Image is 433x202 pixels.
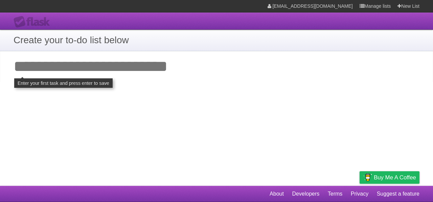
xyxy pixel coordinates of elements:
[374,172,416,183] span: Buy me a coffee
[360,171,419,184] a: Buy me a coffee
[377,187,419,200] a: Suggest a feature
[328,187,343,200] a: Terms
[363,172,372,183] img: Buy me a coffee
[351,187,368,200] a: Privacy
[292,187,319,200] a: Developers
[270,187,284,200] a: About
[14,16,54,28] div: Flask
[14,33,419,47] h1: Create your to-do list below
